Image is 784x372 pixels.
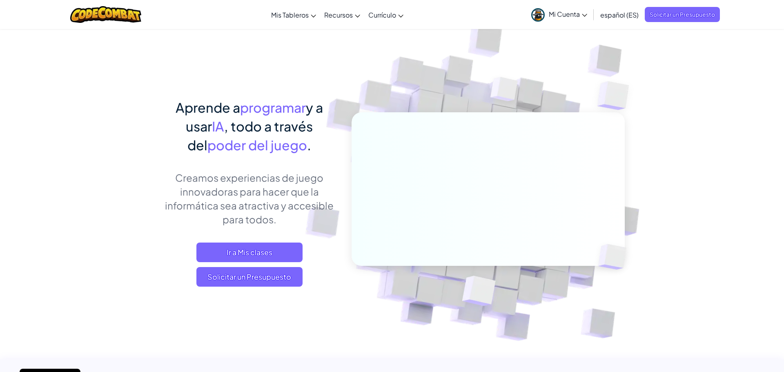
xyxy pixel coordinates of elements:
[596,4,643,26] a: español (ES)
[267,4,320,26] a: Mis Tableros
[70,6,142,23] img: CodeCombat logo
[549,10,587,18] span: Mi Cuenta
[187,118,313,153] span: , todo a través del
[364,4,408,26] a: Currículo
[527,2,591,27] a: Mi Cuenta
[196,243,303,262] a: Ir a Mis clases
[600,11,639,19] span: español (ES)
[581,61,652,130] img: Overlap cubes
[212,118,224,134] span: IA
[196,267,303,287] a: Solicitar un Presupuesto
[324,11,353,19] span: Recursos
[475,61,534,122] img: Overlap cubes
[585,227,646,287] img: Overlap cubes
[320,4,364,26] a: Recursos
[159,171,339,226] p: Creamos experiencias de juego innovadoras para hacer que la informática sea atractiva y accesible...
[442,258,515,326] img: Overlap cubes
[368,11,396,19] span: Currículo
[240,99,306,116] span: programar
[207,137,307,153] span: poder del juego
[531,8,545,22] img: avatar
[307,137,311,153] span: .
[176,99,240,116] span: Aprende a
[271,11,309,19] span: Mis Tableros
[645,7,720,22] a: Solicitar un Presupuesto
